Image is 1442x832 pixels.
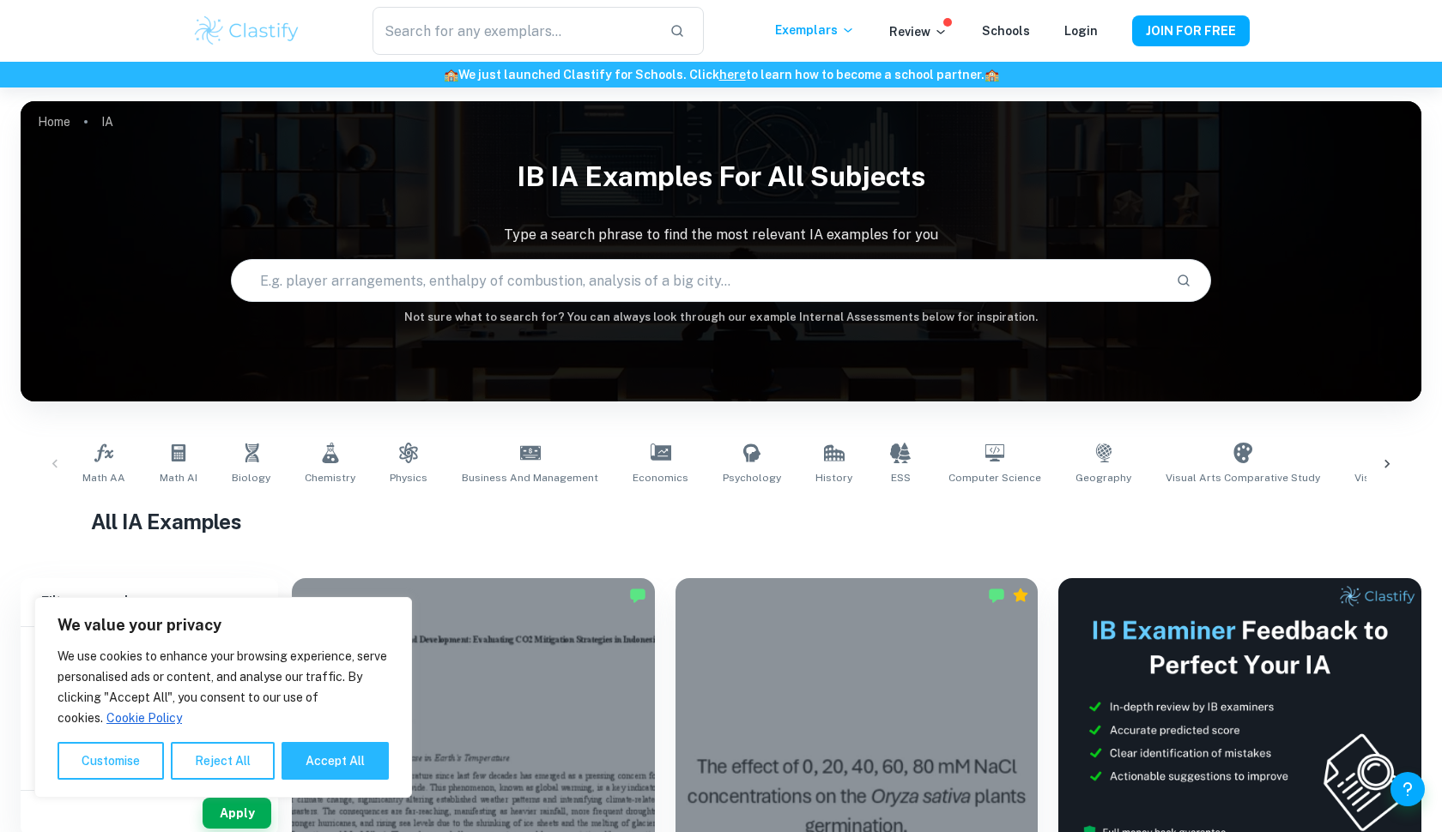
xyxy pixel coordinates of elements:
[21,149,1421,204] h1: IB IA examples for all subjects
[815,470,852,485] span: History
[160,470,197,485] span: Math AI
[91,506,1352,537] h1: All IA Examples
[82,470,125,485] span: Math AA
[889,22,948,41] p: Review
[373,7,656,55] input: Search for any exemplars...
[232,470,270,485] span: Biology
[629,587,646,604] img: Marked
[985,68,999,81] span: 🏫
[34,597,412,798] div: We value your privacy
[203,798,271,829] button: Apply
[171,742,275,780] button: Reject All
[58,742,164,780] button: Customise
[1169,266,1198,295] button: Search
[1166,470,1320,485] span: Visual Arts Comparative Study
[3,65,1439,84] h6: We just launched Clastify for Schools. Click to learn how to become a school partner.
[390,470,427,485] span: Physics
[1075,470,1131,485] span: Geography
[192,14,301,48] img: Clastify logo
[21,309,1421,326] h6: Not sure what to search for? You can always look through our example Internal Assessments below f...
[1064,24,1098,38] a: Login
[58,615,389,636] p: We value your privacy
[723,470,781,485] span: Psychology
[1132,15,1250,46] button: JOIN FOR FREE
[775,21,855,39] p: Exemplars
[38,110,70,134] a: Home
[21,225,1421,245] p: Type a search phrase to find the most relevant IA examples for you
[1012,587,1029,604] div: Premium
[1390,772,1425,806] button: Help and Feedback
[282,742,389,780] button: Accept All
[21,578,278,626] h6: Filter exemplars
[101,112,113,131] p: IA
[988,587,1005,604] img: Marked
[462,470,598,485] span: Business and Management
[232,256,1162,304] input: E.g. player arrangements, enthalpy of combustion, analysis of a big city...
[106,710,183,726] a: Cookie Policy
[58,646,389,728] p: We use cookies to enhance your browsing experience, serve personalised ads or content, and analys...
[633,470,688,485] span: Economics
[948,470,1041,485] span: Computer Science
[719,68,746,81] a: here
[891,470,911,485] span: ESS
[305,470,355,485] span: Chemistry
[982,24,1030,38] a: Schools
[444,68,458,81] span: 🏫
